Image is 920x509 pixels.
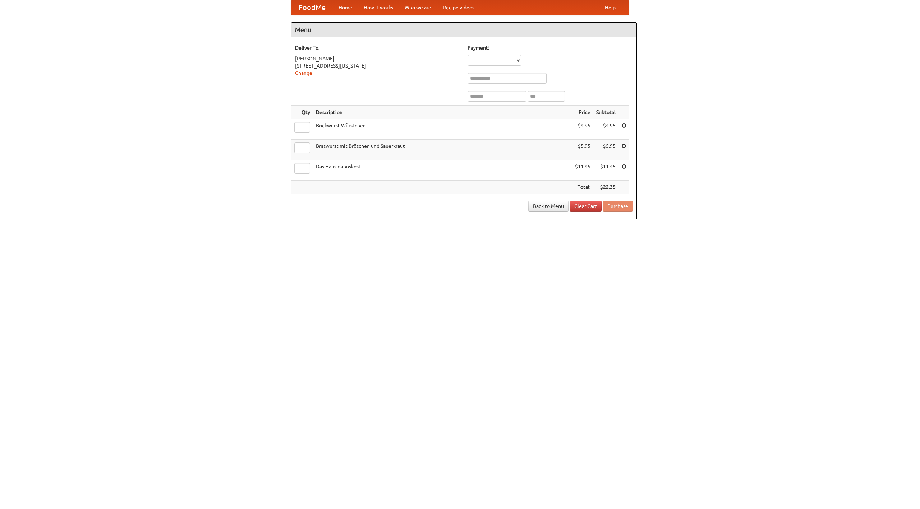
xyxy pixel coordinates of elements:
[593,119,618,140] td: $4.95
[295,44,460,51] h5: Deliver To:
[358,0,399,15] a: How it works
[593,140,618,160] td: $5.95
[399,0,437,15] a: Who we are
[313,160,572,181] td: Das Hausmannskost
[295,55,460,62] div: [PERSON_NAME]
[528,201,569,212] a: Back to Menu
[570,201,602,212] a: Clear Cart
[599,0,621,15] a: Help
[468,44,633,51] h5: Payment:
[572,140,593,160] td: $5.95
[572,160,593,181] td: $11.45
[313,140,572,160] td: Bratwurst mit Brötchen und Sauerkraut
[572,181,593,194] th: Total:
[295,62,460,69] div: [STREET_ADDRESS][US_STATE]
[572,106,593,119] th: Price
[291,0,333,15] a: FoodMe
[333,0,358,15] a: Home
[593,106,618,119] th: Subtotal
[291,23,636,37] h4: Menu
[603,201,633,212] button: Purchase
[313,106,572,119] th: Description
[295,70,312,76] a: Change
[572,119,593,140] td: $4.95
[593,181,618,194] th: $22.35
[437,0,480,15] a: Recipe videos
[291,106,313,119] th: Qty
[593,160,618,181] td: $11.45
[313,119,572,140] td: Bockwurst Würstchen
